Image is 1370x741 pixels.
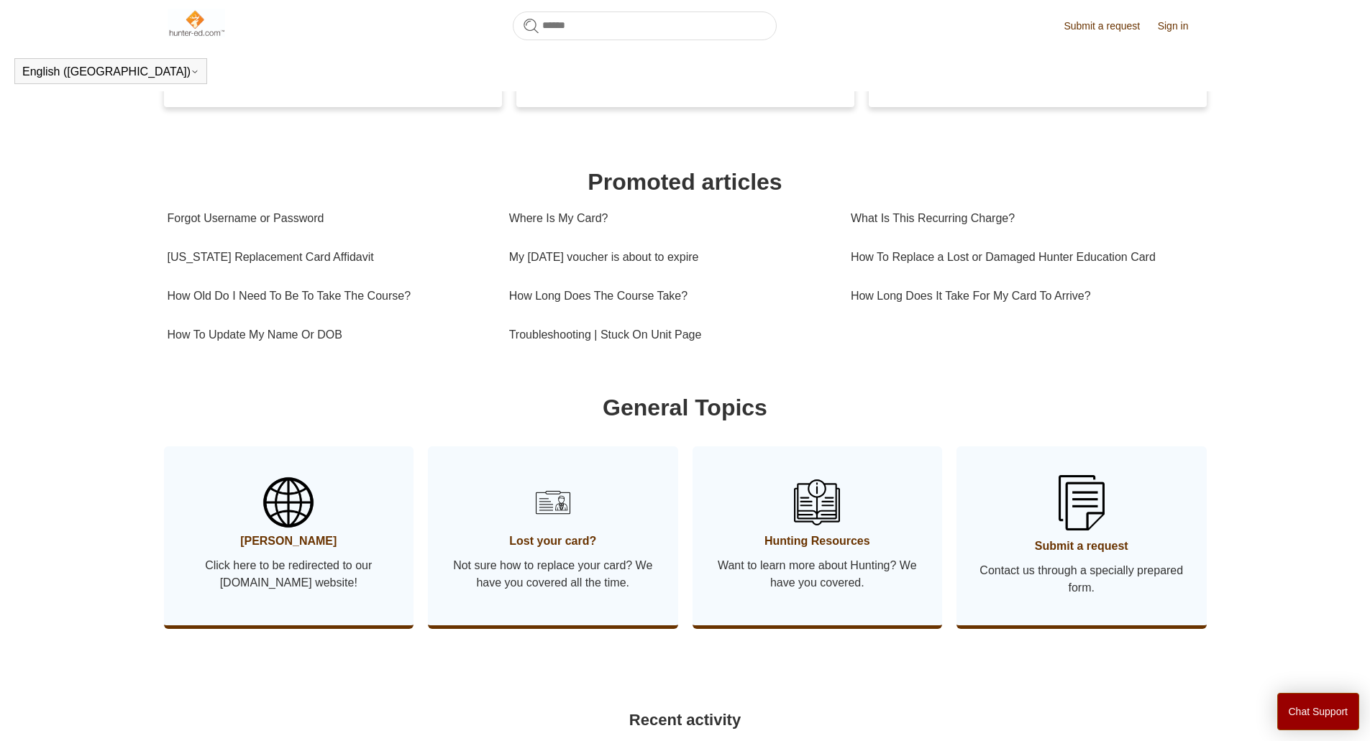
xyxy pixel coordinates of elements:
[509,316,829,354] a: Troubleshooting | Stuck On Unit Page
[1277,693,1360,730] button: Chat Support
[1059,475,1105,530] img: 01HZPCYSSKB2GCFG1V3YA1JVB9
[956,446,1207,625] a: Submit a request Contact us through a specially prepared form.
[186,557,393,592] span: Click here to be redirected to our [DOMAIN_NAME] website!
[22,65,199,78] button: English ([GEOGRAPHIC_DATA])
[714,557,921,592] span: Want to learn more about Hunting? We have you covered.
[168,165,1203,199] h1: Promoted articles
[164,446,414,625] a: [PERSON_NAME] Click here to be redirected to our [DOMAIN_NAME] website!
[693,446,943,625] a: Hunting Resources Want to learn more about Hunting? We have you covered.
[428,446,678,625] a: Lost your card? Not sure how to replace your card? We have you covered all the time.
[168,238,488,277] a: [US_STATE] Replacement Card Affidavit
[530,479,576,525] img: 01HZPCYSH6ZB6VTWVB6HCD0F6B
[513,11,777,40] input: Search
[449,557,657,592] span: Not sure how to replace your card? We have you covered all the time.
[509,199,829,238] a: Where Is My Card?
[851,277,1192,316] a: How Long Does It Take For My Card To Arrive?
[794,479,840,525] img: 01HZPCYSN9AJKKHAEXNV8VQ106
[509,277,829,316] a: How Long Does The Course Take?
[714,533,921,550] span: Hunting Resources
[263,477,314,528] img: 01HZPCYSBW5AHTQ31RY2D2VRJS
[851,238,1192,277] a: How To Replace a Lost or Damaged Hunter Education Card
[168,316,488,354] a: How To Update My Name Or DOB
[1064,19,1154,34] a: Submit a request
[978,562,1185,597] span: Contact us through a specially prepared form.
[1158,19,1203,34] a: Sign in
[168,708,1203,732] h2: Recent activity
[509,238,829,277] a: My [DATE] voucher is about to expire
[978,538,1185,555] span: Submit a request
[168,199,488,238] a: Forgot Username or Password
[449,533,657,550] span: Lost your card?
[168,390,1203,425] h1: General Topics
[168,277,488,316] a: How Old Do I Need To Be To Take The Course?
[186,533,393,550] span: [PERSON_NAME]
[168,9,226,37] img: Hunter-Ed Help Center home page
[851,199,1192,238] a: What Is This Recurring Charge?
